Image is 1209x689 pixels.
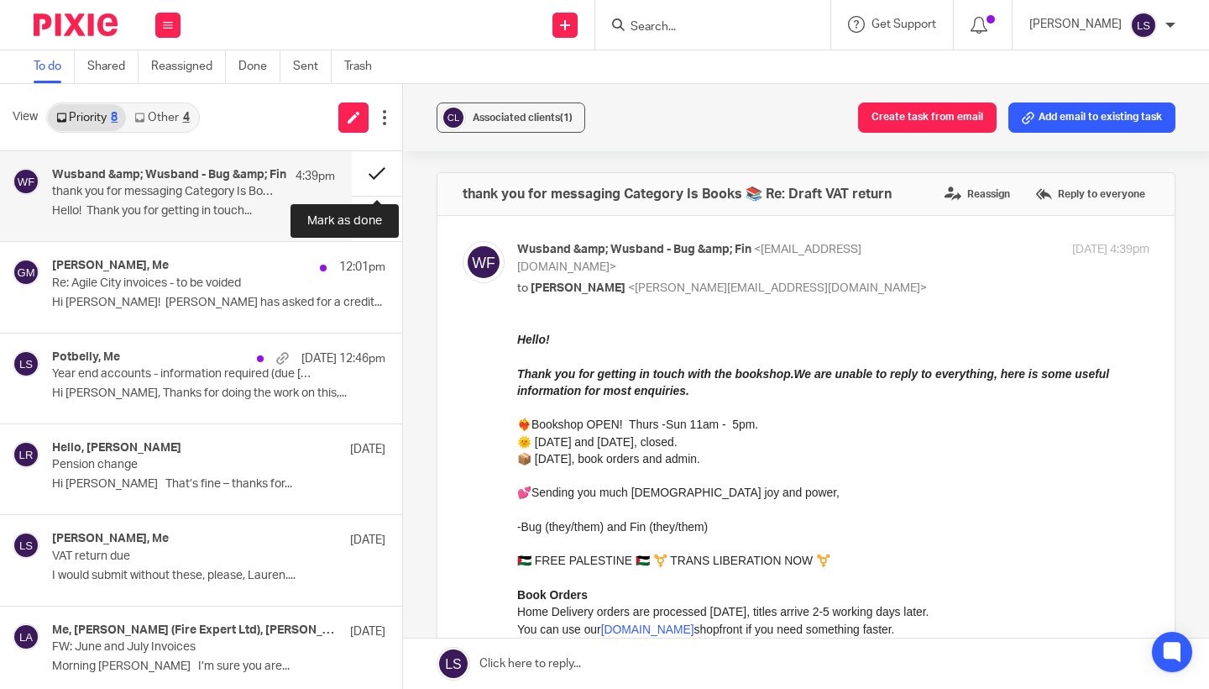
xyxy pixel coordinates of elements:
div: 8 [111,112,118,124]
p: Re: Agile City invoices - to be voided [52,276,319,291]
h4: Potbelly, Me [52,350,120,365]
span: Get Support [871,18,936,30]
a: Reassigned [151,50,226,83]
div: 4 [183,112,190,124]
p: Pension change [52,458,319,472]
a: here [235,376,259,390]
a: [DOMAIN_NAME] [84,292,177,305]
p: 4:39pm [296,168,335,185]
span: Associated clients [473,113,573,123]
p: 12:01pm [339,259,385,276]
p: Hi [PERSON_NAME], Thanks for doing the work on this,... [52,387,385,401]
img: svg%3E [463,241,505,283]
a: To do [34,50,75,83]
p: [DATE] 12:46pm [301,350,385,367]
p: Morning [PERSON_NAME] I’m sure you are... [52,660,385,674]
span: <[PERSON_NAME][EMAIL_ADDRESS][DOMAIN_NAME]> [628,282,927,294]
a: Priority8 [48,104,126,131]
p: [DATE] [350,623,385,640]
a: here [565,376,589,390]
p: FW: June and July Invoices [52,640,319,655]
label: Reply to everyone [1031,181,1149,207]
button: Create task from email [858,103,997,133]
p: [PERSON_NAME] [1029,16,1122,33]
span: to [517,282,528,294]
span: <[EMAIL_ADDRESS][DOMAIN_NAME]> [517,244,861,273]
p: I would submit without these, please, Lauren.... [52,569,385,583]
p: Hi [PERSON_NAME] That’s fine – thanks for... [52,477,385,492]
a: Sent [293,50,332,83]
img: Pixie [34,13,118,36]
img: svg%3E [13,532,39,559]
button: Associated clients(1) [437,103,585,133]
span: (1) [560,113,573,123]
span: [PERSON_NAME] [531,282,625,294]
img: svg%3E [13,441,39,468]
img: svg%3E [13,259,39,286]
img: svg%3E [13,350,39,377]
p: [DATE] [350,441,385,458]
p: Hello! Thank you for getting in touch... [52,204,335,218]
a: Shared [87,50,139,83]
p: [DATE] 4:39pm [1072,241,1149,259]
p: VAT return due [52,550,319,564]
h4: Me, [PERSON_NAME] (Fire Expert Ltd), [PERSON_NAME] [52,623,342,638]
a: FAQ' [164,529,189,543]
a: Trash [344,50,385,83]
img: svg%3E [13,623,39,650]
a: Done [238,50,280,83]
h4: [PERSON_NAME], Me [52,532,169,546]
img: svg%3E [1130,12,1157,39]
input: Search [629,20,780,35]
h4: Hello, [PERSON_NAME] [52,441,181,455]
img: svg%3E [441,105,466,130]
p: thank you for messaging Category Is Books 📚 Re: Draft VAT return [52,185,279,199]
img: svg%3E [13,168,39,195]
button: Add email to existing task [1008,103,1175,133]
h4: Wusband &amp; Wusband - Bug &amp; Fin [52,168,286,182]
p: Hi [PERSON_NAME]! [PERSON_NAME] has asked for a credit... [52,296,385,310]
span: View [13,108,38,126]
p: Year end accounts - information required (due [DATE]) [52,367,319,381]
p: [DATE] [350,532,385,549]
span: Wusband &amp; Wusband - Bug &amp; Fin [517,244,751,255]
label: Reassign [940,181,1014,207]
h4: [PERSON_NAME], Me [52,259,169,273]
a: Other4 [126,104,197,131]
h4: thank you for messaging Category Is Books 📚 Re: Draft VAT return [463,186,892,202]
